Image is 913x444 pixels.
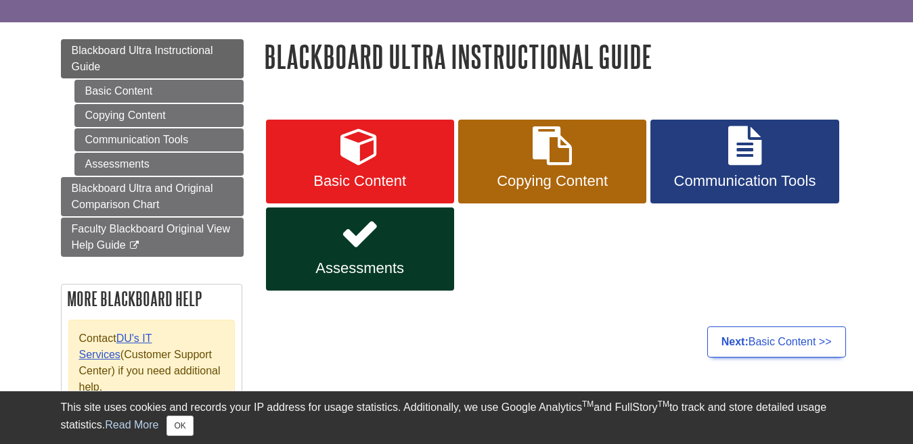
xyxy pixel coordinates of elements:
sup: TM [658,399,669,409]
a: Assessments [74,153,244,176]
div: This site uses cookies and records your IP address for usage statistics. Additionally, we use Goo... [61,399,853,436]
a: Basic Content [74,80,244,103]
button: Close [166,416,193,436]
span: Basic Content [276,172,444,190]
span: Communication Tools [661,172,828,190]
a: Communication Tools [74,128,244,151]
a: Blackboard Ultra and Original Comparison Chart [61,177,244,216]
a: Read More [105,419,158,430]
a: Copying Content [74,104,244,127]
a: Communication Tools [650,120,839,203]
a: Blackboard Ultra Instructional Guide [61,39,244,78]
strong: Next: [721,336,749,347]
span: Copying Content [468,172,636,190]
span: Blackboard Ultra Instructional Guide [72,45,213,72]
h2: More Blackboard Help [62,285,242,313]
span: Blackboard Ultra and Original Comparison Chart [72,182,213,210]
sup: TM [582,399,594,409]
a: DU's IT Services [79,332,152,360]
div: Contact (Customer Support Center) if you need additional help. [68,320,235,406]
a: Next:Basic Content >> [707,326,846,357]
i: This link opens in a new window [129,241,140,250]
a: Assessments [266,207,454,291]
a: Copying Content [458,120,646,203]
span: Assessments [276,260,444,277]
a: Faculty Blackboard Original View Help Guide [61,218,244,257]
div: Guide Page Menu [61,39,244,434]
a: Basic Content [266,120,454,203]
span: Faculty Blackboard Original View Help Guide [72,223,230,251]
h1: Blackboard Ultra Instructional Guide [264,39,853,74]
